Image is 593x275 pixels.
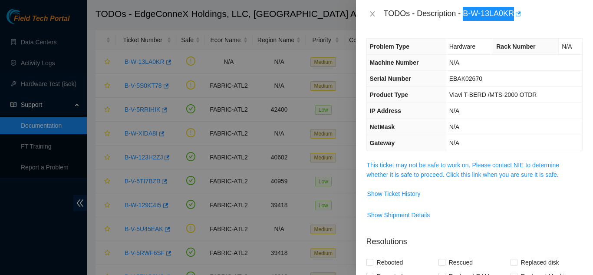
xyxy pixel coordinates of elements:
div: TODOs - Description - B-W-13LA0KR [384,7,583,21]
span: Rack Number [496,43,535,50]
span: Gateway [370,139,395,146]
span: Rescued [445,255,476,269]
button: Show Shipment Details [367,208,431,222]
span: Rebooted [373,255,407,269]
span: N/A [449,139,459,146]
span: Hardware [449,43,476,50]
a: This ticket may not be safe to work on. Please contact NIE to determine whether it is safe to pro... [367,162,560,178]
span: EBAK02670 [449,75,482,82]
span: N/A [562,43,572,50]
span: Show Ticket History [367,189,421,199]
span: Show Shipment Details [367,210,430,220]
span: Problem Type [370,43,410,50]
span: NetMask [370,123,395,130]
span: N/A [449,59,459,66]
span: IP Address [370,107,401,114]
span: Product Type [370,91,408,98]
button: Show Ticket History [367,187,421,201]
span: close [369,10,376,17]
span: N/A [449,123,459,130]
span: Replaced disk [517,255,563,269]
span: Serial Number [370,75,411,82]
button: Close [366,10,379,18]
span: Viavi T-BERD /MTS-2000 OTDR [449,91,537,98]
span: Machine Number [370,59,419,66]
span: N/A [449,107,459,114]
p: Resolutions [366,229,583,248]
